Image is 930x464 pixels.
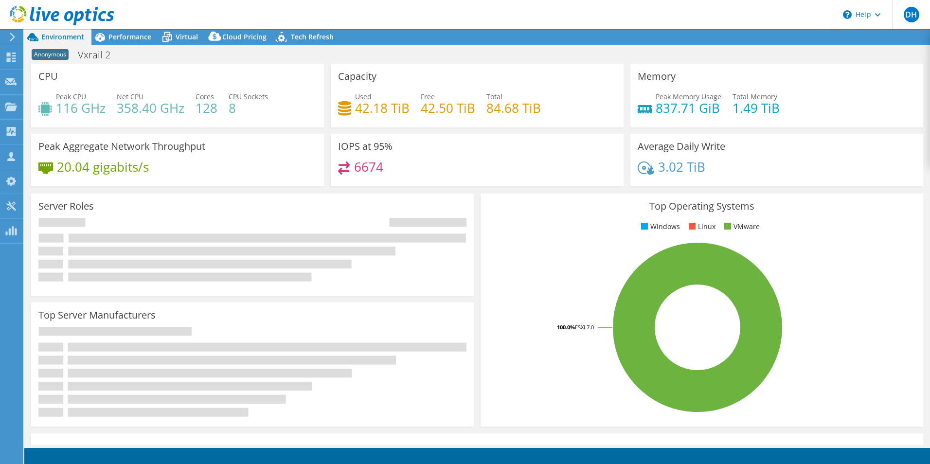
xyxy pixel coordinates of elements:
span: Total Memory [733,92,777,101]
span: Used [355,92,372,101]
span: Peak Memory Usage [656,92,721,101]
h3: Peak Aggregate Network Throughput [38,141,205,152]
h4: 8 [229,103,268,113]
span: Performance [108,32,151,41]
span: Environment [41,32,84,41]
h4: 42.18 TiB [355,103,410,113]
li: Windows [639,221,680,232]
h4: 6674 [354,161,383,172]
h3: IOPS at 95% [338,141,393,152]
h3: CPU [38,71,58,82]
h3: Capacity [338,71,376,82]
span: Free [421,92,435,101]
h3: Memory [638,71,676,82]
li: VMware [722,221,760,232]
span: DH [904,7,919,22]
h3: Average Daily Write [638,141,725,152]
span: Total [486,92,502,101]
span: Tech Refresh [291,32,334,41]
h3: Server Roles [38,201,94,212]
h4: 358.40 GHz [117,103,184,113]
h4: 128 [196,103,217,113]
span: CPU Sockets [229,92,268,101]
span: Virtual [176,32,198,41]
tspan: ESXi 7.0 [575,323,594,331]
span: Net CPU [117,92,143,101]
h4: 1.49 TiB [733,103,780,113]
span: Peak CPU [56,92,86,101]
tspan: 100.0% [557,323,575,331]
h4: 20.04 gigabits/s [57,161,149,172]
span: Cloud Pricing [222,32,267,41]
li: Linux [686,221,715,232]
span: Cores [196,92,214,101]
h4: 837.71 GiB [656,103,721,113]
h3: Top Server Manufacturers [38,310,156,321]
span: Anonymous [32,49,69,60]
h4: 42.50 TiB [421,103,475,113]
svg: \n [843,10,852,19]
h4: 3.02 TiB [658,161,705,172]
h4: 84.68 TiB [486,103,541,113]
h1: Vxrail 2 [73,50,125,60]
h4: 116 GHz [56,103,106,113]
h3: Top Operating Systems [488,201,916,212]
